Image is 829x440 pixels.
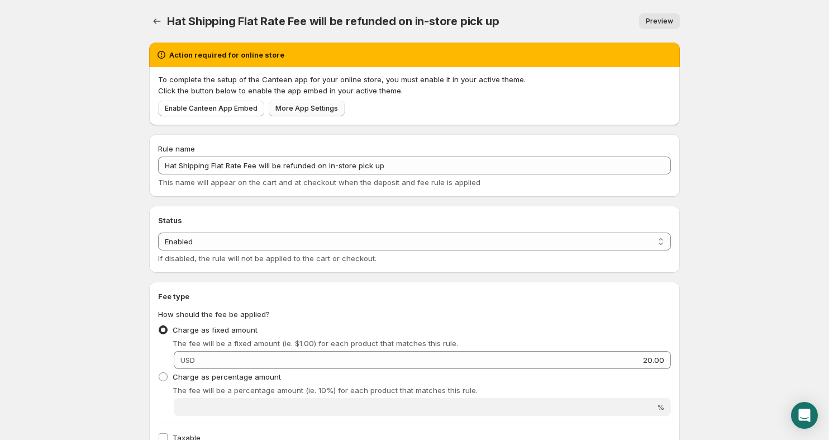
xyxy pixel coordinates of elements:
p: To complete the setup of the Canteen app for your online store, you must enable it in your active... [158,74,671,85]
h2: Status [158,215,671,226]
a: More App Settings [269,101,345,116]
span: USD [180,356,195,365]
span: Charge as fixed amount [173,325,258,334]
span: If disabled, the rule will not be applied to the cart or checkout. [158,254,377,263]
span: Preview [646,17,673,26]
span: Charge as percentage amount [173,372,281,381]
button: Settings [149,13,165,29]
a: Enable Canteen App Embed [158,101,264,116]
span: Enable Canteen App Embed [165,104,258,113]
span: Rule name [158,144,195,153]
span: This name will appear on the cart and at checkout when the deposit and fee rule is applied [158,178,480,187]
a: Preview [639,13,680,29]
span: The fee will be a fixed amount (ie. $1.00) for each product that matches this rule. [173,339,458,348]
span: More App Settings [275,104,338,113]
span: How should the fee be applied? [158,310,270,319]
p: Click the button below to enable the app embed in your active theme. [158,85,671,96]
span: Hat Shipping Flat Rate Fee will be refunded on in-store pick up [167,15,499,28]
h2: Fee type [158,291,671,302]
h2: Action required for online store [169,49,284,60]
span: % [657,403,664,411]
p: The fee will be a percentage amount (ie. 10%) for each product that matches this rule. [173,385,671,396]
div: Open Intercom Messenger [791,402,818,429]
